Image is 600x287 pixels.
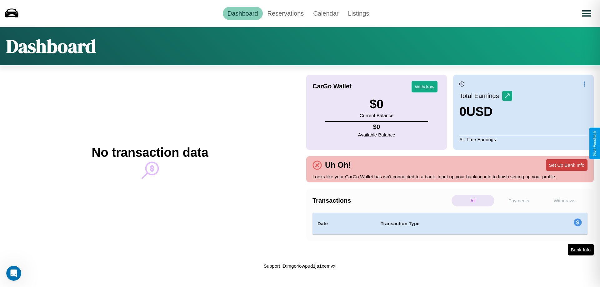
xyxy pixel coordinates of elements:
[459,135,587,144] p: All Time Earnings
[568,244,594,255] button: Bank Info
[543,195,586,206] p: Withdraws
[358,123,395,131] h4: $ 0
[381,220,522,227] h4: Transaction Type
[317,220,371,227] h4: Date
[92,146,208,160] h2: No transaction data
[546,159,587,171] button: Set Up Bank Info
[308,7,343,20] a: Calendar
[312,197,450,204] h4: Transactions
[322,161,354,170] h4: Uh Oh!
[412,81,437,92] button: Withdraw
[459,105,512,119] h3: 0 USD
[360,97,393,111] h3: $ 0
[312,213,587,235] table: simple table
[223,7,263,20] a: Dashboard
[312,172,587,181] p: Looks like your CarGo Wallet has isn't connected to a bank. Input up your banking info to finish ...
[360,111,393,120] p: Current Balance
[263,7,309,20] a: Reservations
[578,5,595,22] button: Open menu
[358,131,395,139] p: Available Balance
[497,195,540,206] p: Payments
[264,262,337,270] p: Support ID: mgo4owpud1ja1xemvxi
[592,131,597,156] div: Give Feedback
[459,90,502,101] p: Total Earnings
[6,266,21,281] iframe: Intercom live chat
[6,33,96,59] h1: Dashboard
[343,7,374,20] a: Listings
[452,195,494,206] p: All
[312,83,352,90] h4: CarGo Wallet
